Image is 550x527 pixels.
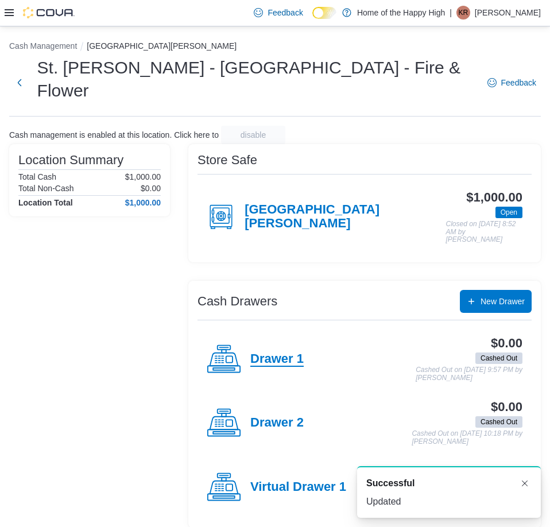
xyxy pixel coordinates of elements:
h3: $1,000.00 [466,191,522,204]
h4: Drawer 2 [250,416,304,431]
h6: Total Non-Cash [18,184,74,193]
div: Notification [366,476,532,490]
h4: Location Total [18,198,73,207]
h4: Virtual Drawer 1 [250,480,346,495]
span: KR [459,6,468,20]
span: Feedback [501,77,536,88]
a: Feedback [483,71,541,94]
h3: Cash Drawers [197,294,277,308]
h4: [GEOGRAPHIC_DATA][PERSON_NAME] [245,203,446,231]
button: Next [9,71,30,94]
button: [GEOGRAPHIC_DATA][PERSON_NAME] [87,41,237,51]
span: Successful [366,476,415,490]
h3: Location Summary [18,153,123,167]
span: Cashed Out [481,417,517,427]
nav: An example of EuiBreadcrumbs [9,40,541,54]
span: New Drawer [481,296,525,307]
span: Open [501,207,517,218]
h3: $0.00 [491,336,522,350]
span: Cashed Out [475,416,522,428]
p: Cashed Out on [DATE] 9:57 PM by [PERSON_NAME] [416,366,522,382]
input: Dark Mode [312,7,336,19]
span: Open [495,207,522,218]
p: [PERSON_NAME] [475,6,541,20]
span: Cashed Out [475,352,522,364]
span: Feedback [268,7,303,18]
p: $0.00 [141,184,161,193]
button: New Drawer [460,290,532,313]
h4: $1,000.00 [125,198,161,207]
h4: Drawer 1 [250,352,304,367]
div: Updated [366,495,532,509]
p: Cashed Out on [DATE] 10:18 PM by [PERSON_NAME] [412,430,522,445]
p: | [450,6,452,20]
span: disable [241,129,266,141]
p: Cash management is enabled at this location. Click here to [9,130,219,139]
h3: Store Safe [197,153,257,167]
button: disable [221,126,285,144]
div: Kimberly Ravenwood [456,6,470,20]
button: Dismiss toast [518,476,532,490]
button: Cash Management [9,41,77,51]
h1: St. [PERSON_NAME] - [GEOGRAPHIC_DATA] - Fire & Flower [37,56,476,102]
h3: $0.00 [491,400,522,414]
p: Home of the Happy High [357,6,445,20]
a: Feedback [249,1,307,24]
span: Cashed Out [481,353,517,363]
p: $1,000.00 [125,172,161,181]
p: Closed on [DATE] 8:52 AM by [PERSON_NAME] [446,220,522,244]
img: Cova [23,7,75,18]
h6: Total Cash [18,172,56,181]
